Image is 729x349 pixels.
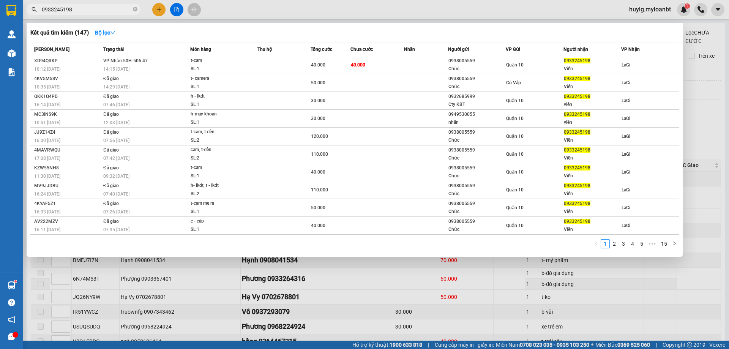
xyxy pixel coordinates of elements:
span: ••• [646,239,658,248]
img: warehouse-icon [8,281,16,289]
div: viễn [564,118,621,126]
span: 07:56 [DATE] [103,138,129,143]
span: 40.000 [311,169,325,175]
strong: Bộ lọc [95,30,115,36]
span: LaGi [622,62,630,68]
div: cam, t-đèn [191,146,248,154]
div: 0932685999 [448,93,505,101]
div: t-cam, t-đèn [191,128,248,136]
div: Chức [448,83,505,91]
div: 0938005559 [448,182,505,190]
button: right [670,239,679,248]
span: 16:00 [DATE] [34,138,60,143]
div: SL: 1 [191,172,248,180]
span: Quận 10 [506,152,524,157]
div: MC3INS9K [34,111,101,118]
div: SL: 2 [191,136,248,145]
span: 0933245198 [564,165,590,171]
div: c - cáp [191,217,248,226]
span: 0933245198 [564,129,590,135]
div: Chức [448,172,505,180]
span: Đã giao [103,129,119,135]
span: LaGi [622,223,630,228]
li: 5 [637,239,646,248]
div: Viễn [564,172,621,180]
span: Thu hộ [257,47,272,52]
span: LaGi [622,152,630,157]
span: search [32,7,37,12]
span: 0933245198 [564,76,590,81]
span: 07:35 [DATE] [103,227,129,232]
span: Đã giao [103,94,119,99]
span: close-circle [133,6,137,13]
div: SL: 2 [191,190,248,198]
div: Viễn [564,226,621,234]
div: SL: 1 [191,83,248,91]
div: KZW55NH8 [34,164,101,172]
button: Bộ lọcdown [89,27,121,39]
div: Cty KBT [448,101,505,109]
span: 0933245198 [564,183,590,188]
span: 16:24 [DATE] [34,191,60,197]
span: 07:40 [DATE] [103,191,129,197]
div: XD94QRKP [34,57,101,65]
div: Viễn [564,208,621,216]
div: viễn [564,101,621,109]
span: 14:15 [DATE] [103,66,129,72]
span: Đã giao [103,165,119,171]
div: Chức [448,226,505,234]
span: Đã giao [103,219,119,224]
span: 10:35 [DATE] [34,84,60,90]
span: 0933245198 [564,219,590,224]
span: 10:51 [DATE] [34,120,60,125]
span: 50.000 [311,205,325,210]
span: LaGi [622,80,630,85]
span: 0933245198 [564,201,590,206]
span: 07:26 [DATE] [103,209,129,215]
div: MV9JJDBU [34,182,101,190]
span: 0933245198 [564,94,590,99]
a: 4 [628,240,637,248]
span: Tổng cước [311,47,332,52]
div: 0949530055 [448,111,505,118]
h3: Kết quả tìm kiếm ( 147 ) [30,29,89,37]
a: 5 [637,240,646,248]
span: Chưa cước [350,47,373,52]
div: Chức [448,208,505,216]
span: 16:14 [DATE] [34,102,60,107]
span: 0933245198 [564,58,590,63]
span: Quận 10 [506,169,524,175]
span: 12:03 [DATE] [103,120,129,125]
a: 3 [619,240,628,248]
div: 0938005559 [448,164,505,172]
div: SL: 1 [191,208,248,216]
span: message [8,333,15,340]
span: Quận 10 [506,187,524,193]
span: [PERSON_NAME] [34,47,69,52]
div: SL: 1 [191,65,248,73]
div: Viễn [564,190,621,198]
div: Chức [448,154,505,162]
span: Gò Vấp [506,80,521,85]
div: h- lkdt, t - lkdt [191,182,248,190]
span: LaGi [622,116,630,121]
span: Quận 10 [506,134,524,139]
div: SL: 1 [191,118,248,127]
div: 0938005559 [448,128,505,136]
div: t-cam [191,164,248,172]
span: right [672,241,677,246]
span: Quận 10 [506,98,524,103]
div: nhân [448,118,505,126]
input: Tìm tên, số ĐT hoặc mã đơn [42,5,131,14]
span: Quận 10 [506,116,524,121]
div: GKK1Q4PD [34,93,101,101]
div: 4KV5M5SV [34,75,101,83]
span: Người nhận [563,47,588,52]
div: Chức [448,136,505,144]
div: Viễn [564,154,621,162]
div: Viễn [564,83,621,91]
span: LaGi [622,205,630,210]
span: 110.000 [311,187,328,193]
span: Quận 10 [506,62,524,68]
span: LaGi [622,98,630,103]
